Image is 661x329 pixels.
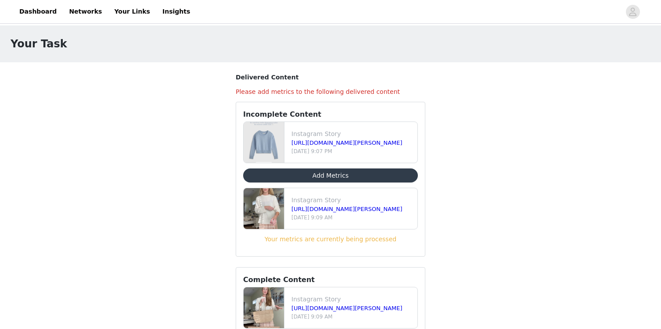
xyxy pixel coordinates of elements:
a: Dashboard [14,2,62,21]
span: Your metrics are currently being processed [265,236,396,243]
a: [URL][DOMAIN_NAME][PERSON_NAME] [291,206,402,212]
p: [DATE] 9:09 AM [291,313,414,321]
a: Networks [64,2,107,21]
p: [DATE] 9:09 AM [291,214,414,222]
p: [DATE] 9:07 PM [291,147,414,155]
button: Add Metrics [243,168,418,182]
a: [URL][DOMAIN_NAME][PERSON_NAME] [291,305,402,311]
div: avatar [629,5,637,19]
img: file [244,122,284,163]
a: Your Links [109,2,155,21]
h3: Complete Content [243,275,418,285]
img: file [244,188,284,229]
p: Instagram Story [291,129,414,139]
p: Instagram Story [291,196,414,205]
a: [URL][DOMAIN_NAME][PERSON_NAME] [291,139,402,146]
img: file [244,287,284,328]
h3: Incomplete Content [243,109,418,120]
a: Insights [157,2,195,21]
h4: Please add metrics to the following delivered content [236,87,425,97]
h1: Your Task [11,36,67,52]
h3: Delivered Content [236,73,425,82]
p: Instagram Story [291,295,414,304]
